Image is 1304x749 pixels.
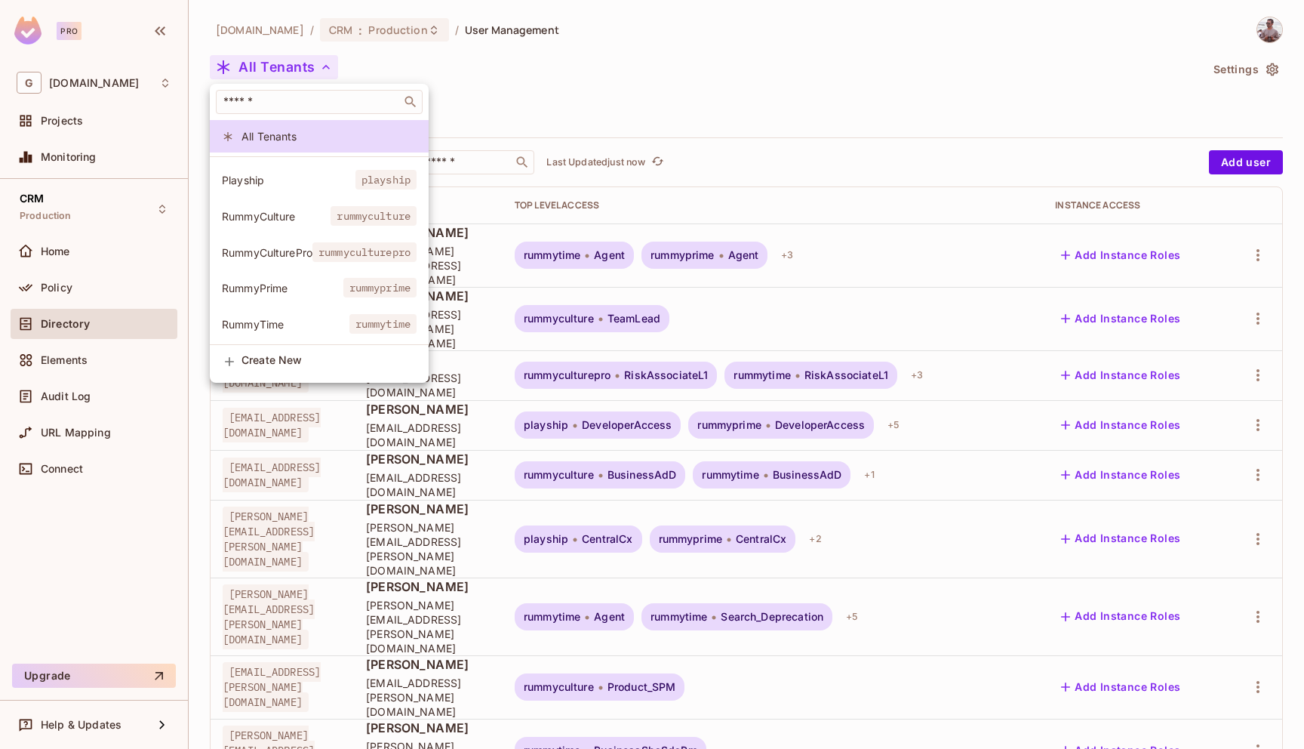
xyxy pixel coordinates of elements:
[331,206,417,226] span: rummyculture
[349,314,417,334] span: rummytime
[210,164,429,196] div: Show only users with a role in this tenant: Playship
[222,209,331,223] span: RummyCulture
[343,278,417,297] span: rummyprime
[210,236,429,269] div: Show only users with a role in this tenant: RummyCulturePro
[241,354,417,366] span: Create New
[241,129,417,143] span: All Tenants
[210,272,429,304] div: Show only users with a role in this tenant: RummyPrime
[222,245,312,260] span: RummyCulturePro
[210,308,429,341] div: Show only users with a role in this tenant: RummyTime
[222,317,349,331] span: RummyTime
[222,281,343,295] span: RummyPrime
[355,170,417,190] span: playship
[312,242,417,262] span: rummyculturepro
[210,200,429,233] div: Show only users with a role in this tenant: RummyCulture
[222,173,355,187] span: Playship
